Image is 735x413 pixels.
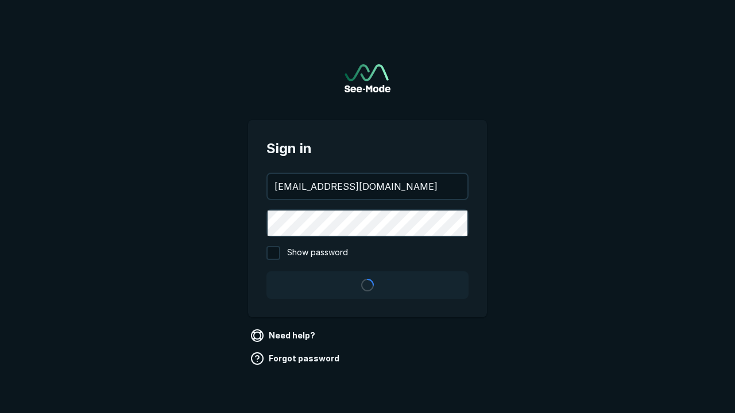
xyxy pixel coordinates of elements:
a: Go to sign in [345,64,390,92]
img: See-Mode Logo [345,64,390,92]
span: Sign in [266,138,469,159]
a: Forgot password [248,349,344,368]
a: Need help? [248,326,320,345]
input: your@email.com [268,174,467,199]
span: Show password [287,246,348,260]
